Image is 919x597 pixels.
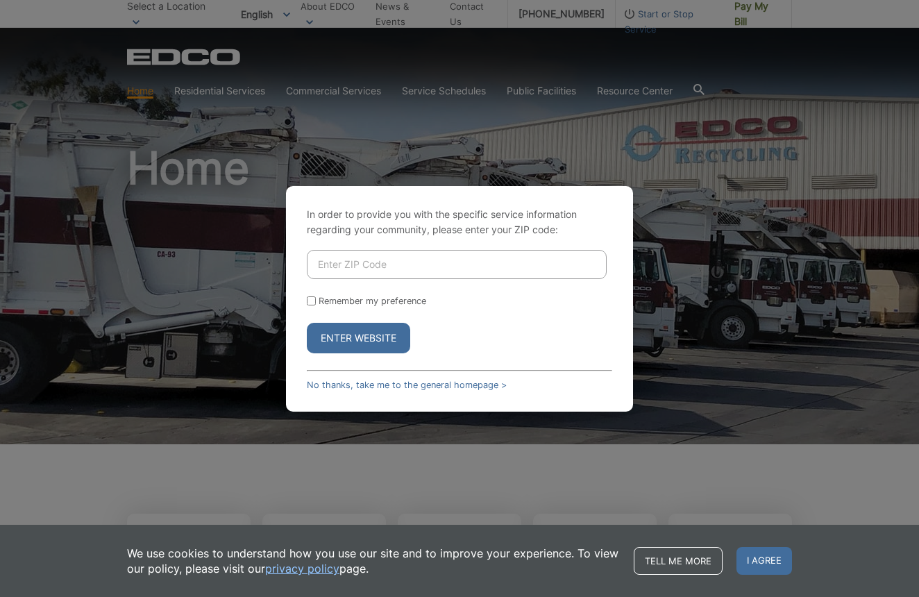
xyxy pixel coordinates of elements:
[307,207,612,237] p: In order to provide you with the specific service information regarding your community, please en...
[307,250,607,279] input: Enter ZIP Code
[307,323,410,353] button: Enter Website
[736,547,792,575] span: I agree
[307,380,507,390] a: No thanks, take me to the general homepage >
[319,296,426,306] label: Remember my preference
[634,547,723,575] a: Tell me more
[265,561,339,576] a: privacy policy
[127,546,620,576] p: We use cookies to understand how you use our site and to improve your experience. To view our pol...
